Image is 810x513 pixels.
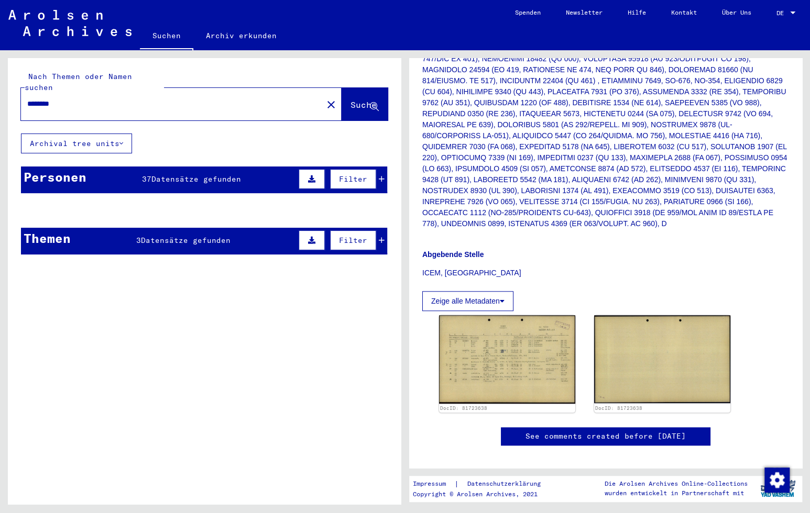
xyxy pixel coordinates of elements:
[439,315,575,404] img: 001.jpg
[140,23,193,50] a: Suchen
[764,467,789,492] div: Zustimmung ändern
[351,99,377,110] span: Suche
[193,23,289,48] a: Archiv erkunden
[595,405,642,411] a: DocID: 81723638
[758,475,797,501] img: yv_logo.png
[604,488,747,498] p: wurden entwickelt in Partnerschaft mit
[339,174,367,184] span: Filter
[21,133,132,153] button: Archival tree units
[325,98,337,111] mat-icon: close
[440,405,487,411] a: DocID: 81723638
[24,168,86,186] div: Personen
[412,478,454,489] a: Impressum
[764,467,790,493] img: Zustimmung ändern
[422,250,484,259] b: Abgebende Stelle
[330,230,376,250] button: Filter
[25,72,132,92] mat-label: Nach Themen oder Namen suchen
[526,431,686,442] a: See comments created before [DATE]
[342,88,388,120] button: Suche
[151,174,241,184] span: Datensätze gefunden
[776,9,788,17] span: DE
[594,315,730,403] img: 002.jpg
[412,478,553,489] div: |
[422,267,789,278] p: ICEM, [GEOGRAPHIC_DATA]
[412,489,553,499] p: Copyright © Arolsen Archives, 2021
[330,169,376,189] button: Filter
[142,174,151,184] span: 37
[422,291,513,311] button: Zeige alle Metadaten
[604,479,747,488] p: Die Arolsen Archives Online-Collections
[321,94,342,115] button: Clear
[339,236,367,245] span: Filter
[458,478,553,489] a: Datenschutzerklärung
[8,10,132,36] img: Arolsen_neg.svg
